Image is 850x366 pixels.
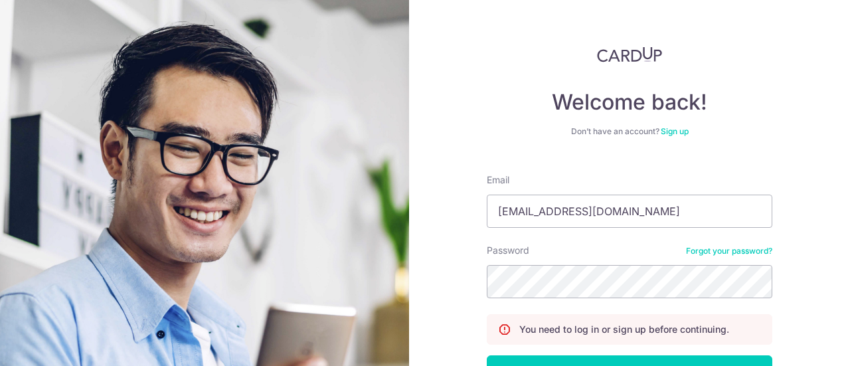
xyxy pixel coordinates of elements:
[597,46,662,62] img: CardUp Logo
[487,89,772,116] h4: Welcome back!
[519,323,729,336] p: You need to log in or sign up before continuing.
[686,246,772,256] a: Forgot your password?
[487,195,772,228] input: Enter your Email
[487,244,529,257] label: Password
[487,173,509,187] label: Email
[661,126,689,136] a: Sign up
[487,126,772,137] div: Don’t have an account?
